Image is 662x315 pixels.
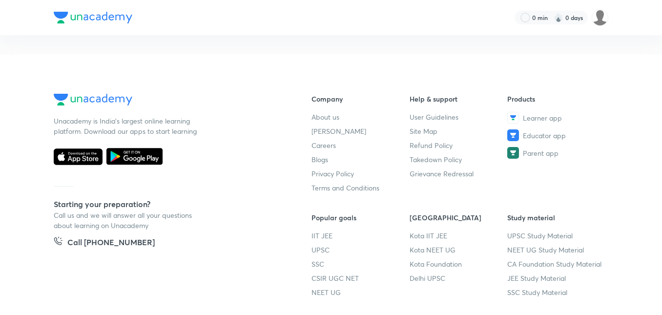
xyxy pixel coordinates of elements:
img: Company Logo [54,12,132,23]
a: [PERSON_NAME] [311,126,410,136]
a: NEET UG Study Material [507,245,605,255]
a: Blogs [311,154,410,165]
a: Site Map [410,126,508,136]
a: Terms and Conditions [311,183,410,193]
a: Call [PHONE_NUMBER] [54,236,155,250]
a: Careers [311,140,410,150]
p: Call us and we will answer all your questions about learning on Unacademy [54,210,200,231]
span: Learner app [523,113,562,123]
a: Learner app [507,112,605,124]
img: Parent app [507,147,519,159]
a: SSC [311,259,410,269]
img: streak [554,13,563,22]
img: Ankit [592,9,608,26]
a: Company Logo [54,94,280,108]
a: CSIR UGC NET [311,273,410,283]
h6: [GEOGRAPHIC_DATA] [410,212,508,223]
a: NEET UG [311,287,410,297]
a: Grievance Redressal [410,168,508,179]
a: Delhi UPSC [410,273,508,283]
img: Educator app [507,129,519,141]
span: Careers [311,140,336,150]
span: Educator app [523,130,566,141]
a: SSC Study Material [507,287,605,297]
h6: Products [507,94,605,104]
h6: Study material [507,212,605,223]
a: UPSC [311,245,410,255]
a: Privacy Policy [311,168,410,179]
a: IIT JEE [311,231,410,241]
a: Kota IIT JEE [410,231,508,241]
a: Kota NEET UG [410,245,508,255]
img: Learner app [507,112,519,124]
a: JEE Study Material [507,273,605,283]
h6: Popular goals [311,212,410,223]
span: Parent app [523,148,559,158]
h6: Help & support [410,94,508,104]
a: Refund Policy [410,140,508,150]
a: About us [311,112,410,122]
a: UPSC Study Material [507,231,605,241]
a: Parent app [507,147,605,159]
a: User Guidelines [410,112,508,122]
a: Educator app [507,129,605,141]
a: Kota Foundation [410,259,508,269]
h5: Starting your preparation? [54,198,280,210]
p: Unacademy is India’s largest online learning platform. Download our apps to start learning [54,116,200,136]
img: Company Logo [54,94,132,105]
a: CA Foundation Study Material [507,259,605,269]
h6: Company [311,94,410,104]
a: Takedown Policy [410,154,508,165]
h5: Call [PHONE_NUMBER] [67,236,155,250]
